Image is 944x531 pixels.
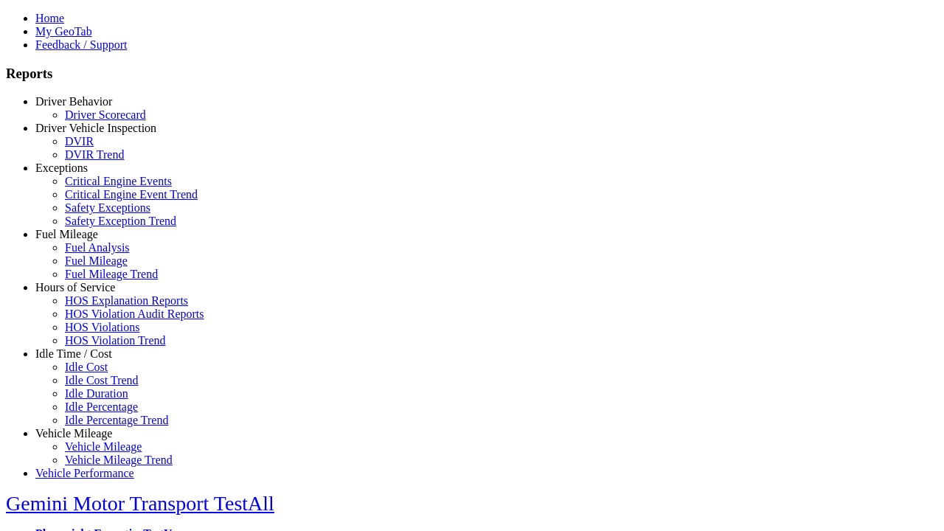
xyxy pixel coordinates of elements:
[65,108,146,121] a: Driver Scorecard
[35,12,64,24] a: Home
[35,162,88,174] a: Exceptions
[65,148,124,161] a: DVIR Trend
[65,268,158,280] a: Fuel Mileage Trend
[65,294,188,307] a: HOS Explanation Reports
[65,254,128,267] a: Fuel Mileage
[65,135,94,147] a: DVIR
[65,334,166,347] a: HOS Violation Trend
[65,374,139,386] a: Idle Cost Trend
[65,387,128,400] a: Idle Duration
[65,321,139,333] a: HOS Violations
[65,308,204,320] a: HOS Violation Audit Reports
[35,427,112,440] a: Vehicle Mileage
[35,38,127,51] a: Feedback / Support
[35,95,112,108] a: Driver Behavior
[65,188,198,201] a: Critical Engine Event Trend
[65,361,108,373] a: Idle Cost
[6,492,274,515] a: Gemini Motor Transport TestAll
[35,122,156,134] a: Driver Vehicle Inspection
[35,228,98,240] a: Fuel Mileage
[65,454,173,466] a: Vehicle Mileage Trend
[65,414,168,426] a: Idle Percentage Trend
[6,66,938,82] h3: Reports
[65,440,142,453] a: Vehicle Mileage
[65,215,176,227] a: Safety Exception Trend
[35,25,92,38] a: My GeoTab
[35,467,134,479] a: Vehicle Performance
[65,175,172,187] a: Critical Engine Events
[35,281,115,294] a: Hours of Service
[65,201,150,214] a: Safety Exceptions
[65,400,138,413] a: Idle Percentage
[65,241,130,254] a: Fuel Analysis
[35,347,112,360] a: Idle Time / Cost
